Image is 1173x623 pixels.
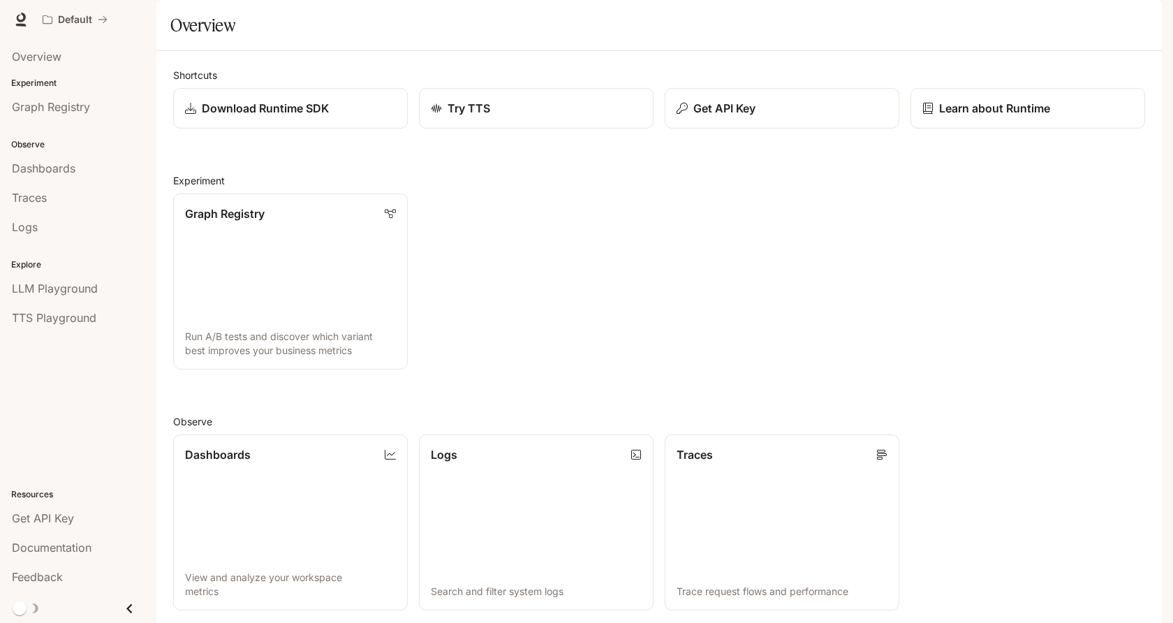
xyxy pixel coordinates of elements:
[431,446,457,463] p: Logs
[58,14,92,26] p: Default
[185,571,396,599] p: View and analyze your workspace metrics
[173,68,1145,82] h2: Shortcuts
[419,88,654,129] a: Try TTS
[431,585,642,599] p: Search and filter system logs
[170,11,235,39] h1: Overview
[185,330,396,358] p: Run A/B tests and discover which variant best improves your business metrics
[677,585,887,599] p: Trace request flows and performance
[185,205,265,222] p: Graph Registry
[665,88,899,129] button: Get API Key
[677,446,713,463] p: Traces
[36,6,114,34] button: All workspaces
[939,100,1050,117] p: Learn about Runtime
[665,434,899,610] a: TracesTrace request flows and performance
[448,100,490,117] p: Try TTS
[202,100,329,117] p: Download Runtime SDK
[419,434,654,610] a: LogsSearch and filter system logs
[693,100,755,117] p: Get API Key
[173,88,408,129] a: Download Runtime SDK
[185,446,251,463] p: Dashboards
[173,173,1145,188] h2: Experiment
[173,193,408,369] a: Graph RegistryRun A/B tests and discover which variant best improves your business metrics
[173,434,408,610] a: DashboardsView and analyze your workspace metrics
[910,88,1145,129] a: Learn about Runtime
[173,414,1145,429] h2: Observe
